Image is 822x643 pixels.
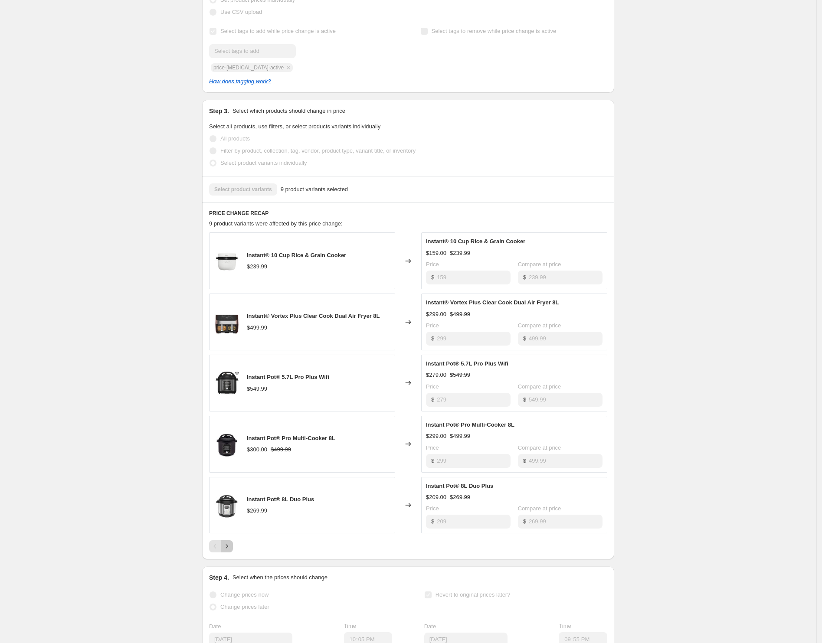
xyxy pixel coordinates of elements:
span: Select product variants individually [220,160,307,166]
span: $ [523,274,526,281]
nav: Pagination [209,540,233,552]
span: 9 product variants were affected by this price change: [209,220,343,227]
span: Instant® 10 Cup Rice & Grain Cooker [426,238,525,245]
span: Instant® Vortex Plus Clear Cook Dual Air Fryer 8L [247,313,380,319]
div: $300.00 [247,445,267,454]
span: Price [426,322,439,329]
div: $209.00 [426,493,446,502]
span: Instant® Vortex Plus Clear Cook Dual Air Fryer 8L [426,299,559,306]
span: Instant Pot® Pro Multi-Cooker 8L [247,435,335,441]
span: $ [431,274,434,281]
strike: $239.99 [450,249,470,258]
span: $ [523,335,526,342]
strike: $499.99 [450,310,470,319]
span: $ [431,518,434,525]
span: Filter by product, collection, tag, vendor, product type, variant title, or inventory [220,147,416,154]
span: Time [559,623,571,629]
span: Date [209,623,221,630]
div: $279.00 [426,371,446,379]
input: Select tags to add [209,44,296,58]
span: Use CSV upload [220,9,262,15]
span: Price [426,383,439,390]
span: Instant® 10 Cup Rice & Grain Cooker [247,252,346,258]
span: Date [424,623,436,630]
span: Select all products, use filters, or select products variants individually [209,123,380,130]
span: $ [523,518,526,525]
img: 3_9d9a654f-8049-4185-a608-d67c7c94bbed_80x.webp [214,431,240,457]
p: Select when the prices should change [233,573,327,582]
span: $ [523,457,526,464]
p: Select which products should change in price [233,107,345,115]
span: Time [344,623,356,629]
span: Instant Pot® 8L Duo Plus [426,483,493,489]
span: Price [426,261,439,268]
img: 22_36c5b98b-6ecf-4fde-a3ca-ac7652fabd80_80x.webp [214,248,240,274]
span: Price [426,444,439,451]
strike: $269.99 [450,493,470,502]
span: Instant Pot® 5.7L Pro Plus Wifi [247,374,329,380]
span: Compare at price [518,261,561,268]
img: 18_80x.webp [214,309,240,335]
div: $299.00 [426,432,446,441]
span: Compare at price [518,322,561,329]
div: $159.00 [426,249,446,258]
h2: Step 4. [209,573,229,582]
strike: $499.99 [450,432,470,441]
span: 9 product variants selected [281,185,348,194]
span: Change prices later [220,604,269,610]
span: Change prices now [220,591,269,598]
span: $ [431,396,434,403]
span: Select tags to add while price change is active [220,28,336,34]
img: 7_f82c8def-38ac-4591-8dd8-8afd1826a7a2_80x.webp [214,492,240,518]
h2: Step 3. [209,107,229,115]
h6: PRICE CHANGE RECAP [209,210,607,217]
img: BuyOneGetOneFREEPromotion_4b3d88ea-dbc6-4b34-a131-2cf7c5932e8d_80x.webp [214,370,240,396]
span: Instant Pot® 5.7L Pro Plus Wifi [426,360,508,367]
span: $ [431,335,434,342]
div: $239.99 [247,262,267,271]
span: Instant Pot® Pro Multi-Cooker 8L [426,421,514,428]
span: Compare at price [518,505,561,512]
span: Price [426,505,439,512]
span: Revert to original prices later? [436,591,511,598]
strike: $549.99 [450,371,470,379]
a: How does tagging work? [209,78,271,85]
div: $269.99 [247,506,267,515]
div: $499.99 [247,323,267,332]
span: $ [431,457,434,464]
span: All products [220,135,250,142]
span: Instant Pot® 8L Duo Plus [247,496,314,503]
span: Select tags to remove while price change is active [432,28,557,34]
button: Next [221,540,233,552]
div: $549.99 [247,385,267,393]
strike: $499.99 [271,445,291,454]
span: $ [523,396,526,403]
div: $299.00 [426,310,446,319]
span: Compare at price [518,444,561,451]
span: Compare at price [518,383,561,390]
